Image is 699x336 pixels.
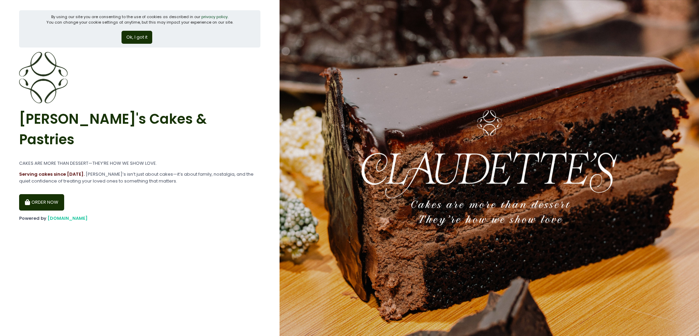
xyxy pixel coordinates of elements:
[47,215,88,221] a: [DOMAIN_NAME]
[201,14,228,19] a: privacy policy.
[19,215,260,222] div: Powered by
[19,103,260,156] div: [PERSON_NAME]'s Cakes & Pastries
[19,171,260,184] div: [PERSON_NAME]’s isn’t just about cakes—it’s about family, nostalgia, and the quiet confidence of ...
[19,171,85,177] b: Serving cakes since [DATE].
[19,160,260,167] div: CAKES ARE MORE THAN DESSERT—THEY’RE HOW WE SHOW LOVE.
[19,52,68,103] img: Claudette’s Cakeshop
[46,14,233,25] div: By using our site you are consenting to the use of cookies as described in our You can change you...
[19,194,64,211] button: ORDER NOW
[122,31,152,44] button: Ok, I got it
